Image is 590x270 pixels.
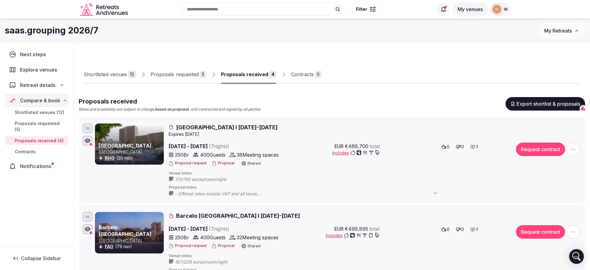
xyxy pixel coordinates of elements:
[221,66,276,84] a: Proposals received4
[169,171,581,176] span: Venue notes
[447,226,450,233] span: 0
[20,51,49,58] span: Next steps
[454,225,466,234] button: 0
[291,66,321,84] a: Contracts0
[237,151,279,158] span: 38 Meeting spaces
[439,225,451,234] button: 0
[209,143,229,149] span: ( 7 night s )
[155,107,188,112] strong: based on proposal
[221,71,268,78] div: Proposals received
[200,151,226,158] span: 400 Guests
[128,71,136,78] div: 12
[176,212,300,220] span: Barcelo [GEOGRAPHIC_DATA] I [DATE]-[DATE]
[80,2,129,16] a: Visit the homepage
[5,48,68,61] a: Next steps
[332,150,380,156] button: Includes
[454,143,466,151] button: 0
[5,63,68,76] a: Explore venues
[99,238,163,244] p: [GEOGRAPHIC_DATA]
[516,143,565,156] button: Request contract
[5,25,98,37] h1: saas.grouping 2026/7
[476,144,478,149] span: 3
[20,162,54,170] span: Notifications
[169,253,581,259] span: Venue notes
[326,233,380,239] button: Includes
[21,255,61,261] span: Collapse Sidebar
[169,161,207,166] button: Proposal request
[105,244,113,249] a: FAO
[345,225,368,233] span: €499,895
[439,143,451,151] button: 0
[169,131,581,137] div: Expire s [DATE]
[370,143,380,150] span: total
[175,259,240,265] span: 167/209 euros/room/night
[291,71,314,78] div: Contracts
[15,120,66,133] span: Proposals requested (5)
[105,244,113,250] button: FAO
[461,144,464,150] span: 0
[334,143,344,150] span: EUR
[476,227,478,232] span: 3
[99,149,163,155] p: [GEOGRAPHIC_DATA]
[99,143,151,149] a: [GEOGRAPHIC_DATA]
[447,144,450,150] span: 0
[5,147,68,156] a: Contracts
[538,23,585,38] button: My Retreats
[269,71,276,78] div: 4
[5,136,68,145] a: Proposals received (4)
[247,162,261,165] span: Shared
[99,155,163,161] div: (30 min)
[20,97,60,104] span: Compare & book
[334,225,344,233] span: EUR
[237,234,278,241] span: 32 Meeting spaces
[493,5,501,14] img: marina
[200,234,226,241] span: 400 Guests
[505,97,585,111] button: Export shortlist & proposals
[151,71,199,78] div: Proposals requested
[79,107,260,112] p: Rates and availability are subject to change, , until contracted and signed by all parties
[84,66,136,84] a: Shortlisted venues12
[105,155,115,161] button: RHO
[461,226,464,233] span: 0
[151,66,206,84] a: Proposals requested5
[79,97,260,106] h2: Proposals received
[516,225,565,239] button: Request contract
[569,249,584,264] div: Open Intercom Messenger
[105,155,115,161] a: RHO
[169,143,279,150] span: [DATE] - [DATE]
[176,123,277,131] span: [GEOGRAPHIC_DATA] I [DATE]-[DATE]
[169,185,581,190] span: Proposal notes
[5,252,68,265] button: Collapse Sidebar
[175,191,444,197] span: - Offered rates include VAT and all taxes. - Meeting and breakout rooms: During set up and disman...
[15,109,64,115] span: Shortlisted venues (12)
[80,2,129,16] svg: Retreats and Venues company logo
[15,149,36,155] span: Contracts
[99,244,163,250] div: (79 min)
[200,71,206,78] div: 5
[99,224,151,237] a: Barcelo [GEOGRAPHIC_DATA]
[20,81,56,89] span: Retreat details
[315,71,321,78] div: 0
[209,226,229,232] span: ( 7 night s )
[84,71,127,78] div: Shortlisted venues
[169,225,278,233] span: [DATE] - [DATE]
[175,234,189,241] span: 250 Br
[356,6,367,12] span: Filter
[345,143,368,150] span: €489,700
[212,161,234,166] button: Proposal
[452,2,488,16] button: My venues
[15,138,64,144] span: Proposals received (4)
[169,243,207,248] button: Proposal request
[175,176,238,182] span: 170/195 euros/room/night
[452,6,488,12] a: My venues
[5,108,68,117] a: Shortlisted venues (12)
[352,3,380,15] button: Filter
[369,225,380,233] span: total
[20,66,60,73] span: Explore venues
[5,119,68,134] a: Proposals requested (5)
[5,160,68,173] a: Notifications
[544,28,572,34] span: My Retreats
[247,244,261,248] span: Shared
